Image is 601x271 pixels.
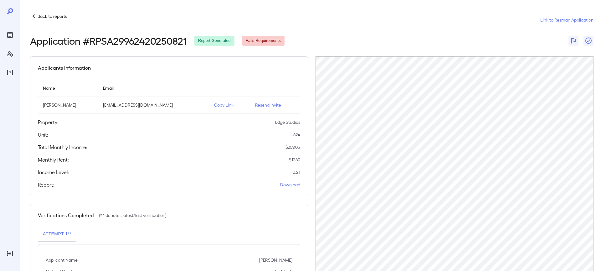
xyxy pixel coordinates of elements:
[38,118,59,126] h5: Property:
[275,119,300,125] p: Edge Studios
[280,182,300,188] a: Download
[255,102,295,108] p: Resend Invite
[583,36,593,46] button: Close Report
[5,248,15,258] div: Log Out
[5,30,15,40] div: Reports
[259,257,292,263] p: [PERSON_NAME]
[46,257,78,263] p: Applicant Name
[98,79,209,97] th: Email
[43,102,93,108] p: [PERSON_NAME]
[99,212,167,218] p: (** denotes latest/last verification)
[38,79,98,97] th: Name
[5,68,15,78] div: FAQ
[38,131,48,138] h5: Unit:
[5,49,15,59] div: Manage Users
[540,17,593,23] a: Link to Resman Application
[38,212,94,219] h5: Verifications Completed
[38,156,69,163] h5: Monthly Rent:
[30,35,187,46] h2: Application # RPSA29962420250821
[103,102,204,108] p: [EMAIL_ADDRESS][DOMAIN_NAME]
[38,168,69,176] h5: Income Level:
[568,36,578,46] button: Flag Report
[38,181,54,188] h5: Report:
[38,64,91,72] h5: Applicants Information
[38,79,300,113] table: simple table
[242,38,285,44] span: Fails Requirements
[285,144,300,150] p: $ 259.03
[293,169,300,175] p: 0.21
[38,143,87,151] h5: Total Monthly Income:
[38,227,76,242] button: Attempt 1**
[194,38,234,44] span: Report Generated
[289,157,300,163] p: $ 1260
[293,132,300,138] p: 624
[214,102,245,108] p: Copy Link
[38,13,67,19] p: Back to reports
